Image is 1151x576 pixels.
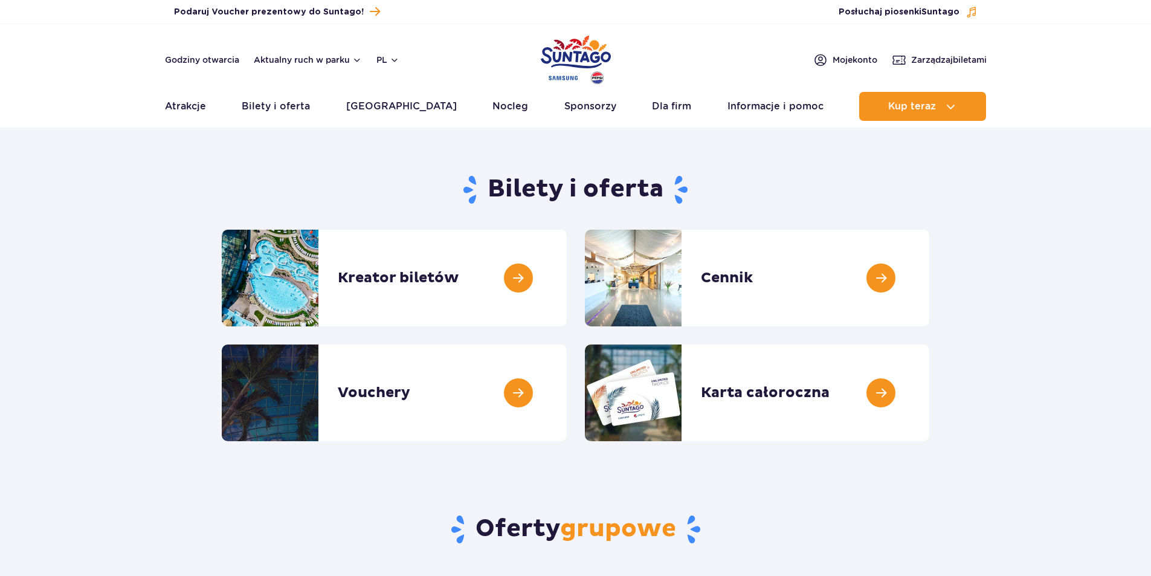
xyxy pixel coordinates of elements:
button: Kup teraz [859,92,986,121]
h1: Bilety i oferta [222,174,929,205]
a: Mojekonto [813,53,877,67]
span: Posłuchaj piosenki [839,6,959,18]
span: Podaruj Voucher prezentowy do Suntago! [174,6,364,18]
a: Informacje i pomoc [727,92,824,121]
span: Moje konto [833,54,877,66]
button: pl [376,54,399,66]
a: Zarządzajbiletami [892,53,987,67]
span: Zarządzaj biletami [911,54,987,66]
span: Kup teraz [888,101,936,112]
a: Park of Poland [541,30,611,86]
button: Aktualny ruch w parku [254,55,362,65]
a: Dla firm [652,92,691,121]
a: Sponsorzy [564,92,616,121]
span: Suntago [921,8,959,16]
a: Godziny otwarcia [165,54,239,66]
a: Nocleg [492,92,528,121]
a: Atrakcje [165,92,206,121]
button: Posłuchaj piosenkiSuntago [839,6,978,18]
span: grupowe [560,514,676,544]
h2: Oferty [222,514,929,545]
a: [GEOGRAPHIC_DATA] [346,92,457,121]
a: Bilety i oferta [242,92,310,121]
a: Podaruj Voucher prezentowy do Suntago! [174,4,380,20]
